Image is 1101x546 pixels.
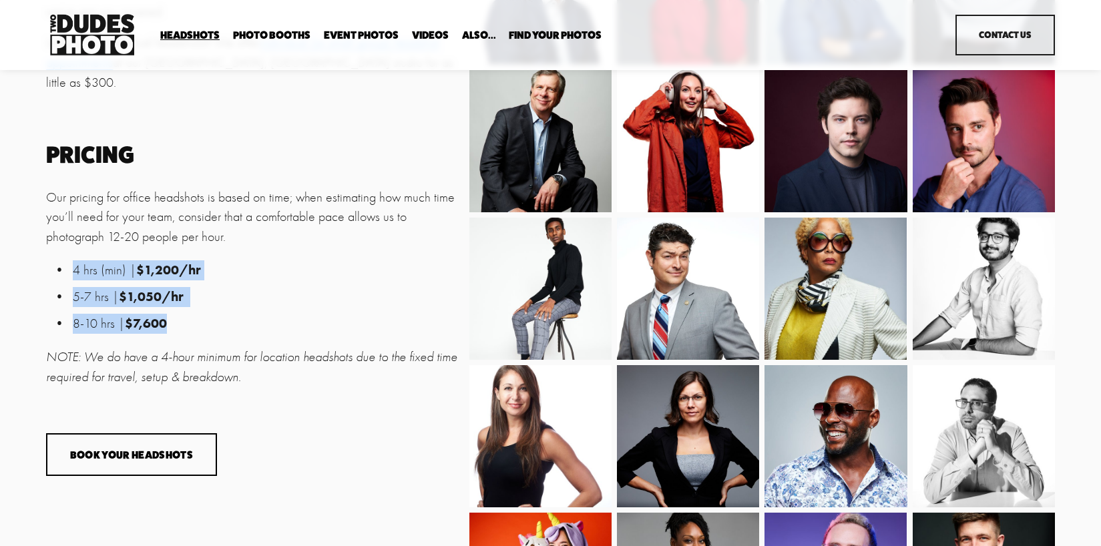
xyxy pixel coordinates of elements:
a: Event Photos [324,29,399,42]
img: 12-22_KimSawyer_21-10-06_0755.jpg [469,354,612,537]
img: AdamWeiss_22-02-04_0926.jpg [595,218,782,360]
img: TonyAntoccia_24-07-17_GitHubRKO_5524.jpg [913,70,1055,284]
span: Headshots [160,30,220,41]
img: AlliKnapp_19-07-16_1496.jpg [617,63,759,234]
h2: Pricing [46,143,462,166]
img: AlHussien_21-06-18_812.jpg [879,365,1089,507]
img: MichaelDwyer_21-07-27_1660.jpg [738,365,933,507]
span: Also... [462,30,496,41]
img: LesleySavin_22-03-07_0330.jpg [764,194,907,408]
a: folder dropdown [509,29,602,42]
a: folder dropdown [160,29,220,42]
a: Videos [412,29,449,42]
p: Our pricing for office headshots is based on time; when estimating how much time you’ll need for ... [46,188,462,248]
img: alanalemarchand_21-07-29_222.jpg [594,365,771,507]
span: Find Your Photos [509,30,602,41]
img: 220412_HitachiVantara_Scott_Strubel_22-04-12_0151.jpg [469,61,612,239]
a: folder dropdown [233,29,310,42]
button: Book Your Headshots [46,433,216,477]
a: Contact Us [955,15,1055,56]
p: 8-10 hrs | [73,314,462,334]
strong: $1,200/hr [136,262,201,278]
img: 210804_AshwinRaoccc0247[BW].jpg [913,200,1055,364]
img: Two Dudes Photo | Headshots, Portraits &amp; Photo Booths [46,11,138,59]
p: 4 hrs (min) | [73,260,462,280]
span: Photo Booths [233,30,310,41]
img: AdamErickson_21-10-20_1136.jpg [757,70,936,212]
a: folder dropdown [462,29,496,42]
strong: $7,600 [125,315,167,331]
img: TommyDunsmore_22-04-21_0206.jpg [469,208,612,425]
p: 5-7 hrs | [73,287,462,307]
strong: $1,050/hr [119,288,184,304]
em: NOTE: We do have a 4-hour minimum for location headshots due to the fixed time required for trave... [46,349,461,384]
